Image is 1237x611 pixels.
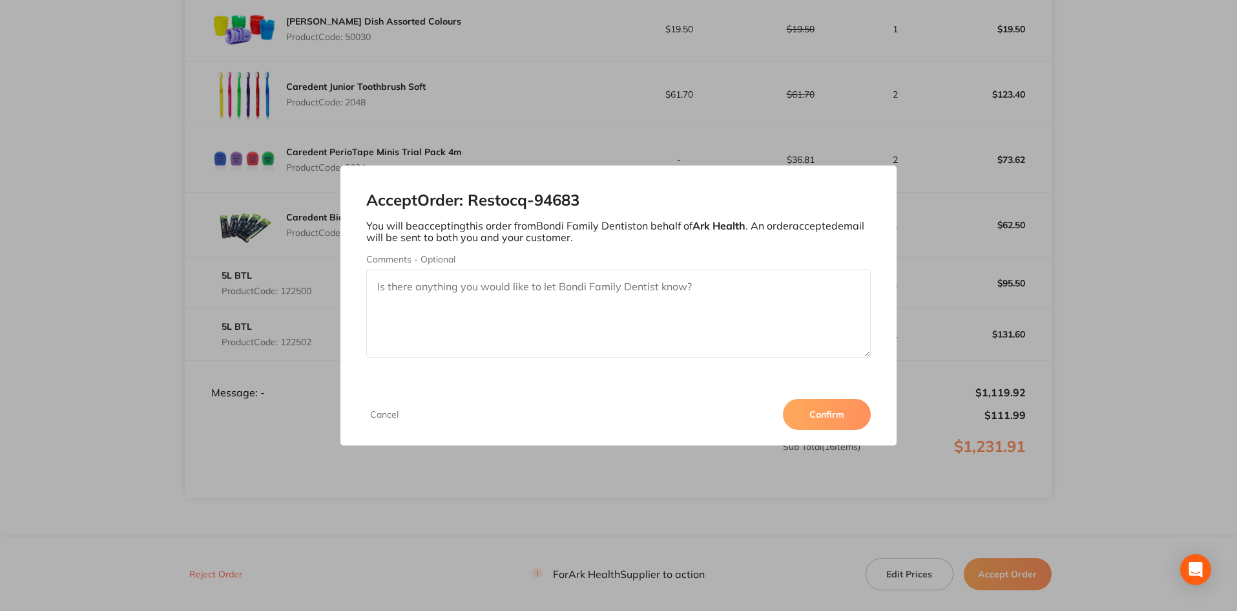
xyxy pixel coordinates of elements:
b: Ark Health [692,219,745,232]
div: Open Intercom Messenger [1180,554,1211,585]
button: Cancel [366,409,402,420]
h2: Accept Order: Restocq- 94683 [366,191,871,209]
p: You will be accepting this order from Bondi Family Dentist on behalf of . An order accepted email... [366,220,871,244]
button: Confirm [783,399,871,430]
label: Comments - Optional [366,254,871,264]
